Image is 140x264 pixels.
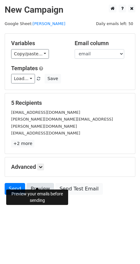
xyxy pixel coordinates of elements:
[5,5,135,15] h2: New Campaign
[94,21,135,26] a: Daily emails left: 50
[75,40,129,47] h5: Email column
[5,183,25,195] a: Send
[11,131,80,135] small: [EMAIL_ADDRESS][DOMAIN_NAME]
[11,117,113,129] small: [PERSON_NAME][DOMAIN_NAME][EMAIL_ADDRESS][PERSON_NAME][DOMAIN_NAME]
[94,20,135,27] span: Daily emails left: 50
[11,40,65,47] h5: Variables
[11,100,129,106] h5: 5 Recipients
[6,189,68,205] div: Preview your emails before sending
[11,49,49,59] a: Copy/paste...
[45,74,61,83] button: Save
[55,183,103,195] a: Send Test Email
[11,164,129,170] h5: Advanced
[33,21,65,26] a: [PERSON_NAME]
[109,234,140,264] iframe: Chat Widget
[11,65,38,71] a: Templates
[27,183,54,195] a: Preview
[11,110,80,115] small: [EMAIL_ADDRESS][DOMAIN_NAME]
[5,21,65,26] small: Google Sheet:
[11,74,35,83] a: Load...
[11,140,34,147] a: +2 more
